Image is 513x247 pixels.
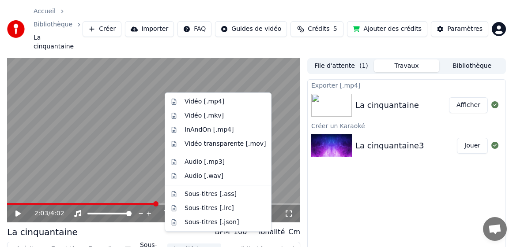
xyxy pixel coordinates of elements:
div: BPM [215,227,230,237]
button: Paramètres [431,21,488,37]
div: / [34,209,56,218]
a: Ouvrir le chat [483,217,507,241]
div: Audio [.wav] [185,172,223,181]
span: La cinquantaine [34,33,83,51]
span: ( 1 ) [359,62,368,70]
div: Cm [288,227,300,237]
div: Vidéo [.mp4] [185,97,224,106]
div: Vidéo [.mkv] [185,111,224,120]
div: La cinquantaine [7,226,78,238]
button: Bibliothèque [439,59,505,72]
span: Crédits [308,25,329,33]
div: 100 [234,227,247,237]
a: Accueil [34,7,56,16]
div: Sous-titres [.json] [185,218,239,227]
button: Importer [125,21,174,37]
button: Travaux [374,59,439,72]
img: youka [7,20,25,38]
div: Sous-titres [.ass] [185,190,237,199]
div: Tonalité [257,227,285,237]
button: Ajouter des crédits [347,21,427,37]
div: Créer un Karaoké [308,120,505,131]
button: Jouer [457,138,488,154]
div: Audio [.mp3] [185,158,225,166]
div: La cinquantaine3 [355,140,424,152]
div: InAndOn [.mp4] [185,125,234,134]
button: Crédits5 [290,21,343,37]
span: 2:03 [34,209,48,218]
div: La cinquantaine [355,99,419,111]
a: Bibliothèque [34,20,72,29]
button: Afficher [449,97,488,113]
div: Exporter [.mp4] [308,80,505,90]
button: Créer [83,21,121,37]
div: Paramètres [447,25,483,33]
span: 4:02 [50,209,64,218]
div: Vidéo transparente [.mov] [185,140,266,148]
nav: breadcrumb [34,7,83,51]
button: Guides de vidéo [215,21,287,37]
span: 5 [333,25,337,33]
button: FAQ [177,21,211,37]
button: File d'attente [309,59,374,72]
div: Sous-titres [.lrc] [185,204,234,213]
